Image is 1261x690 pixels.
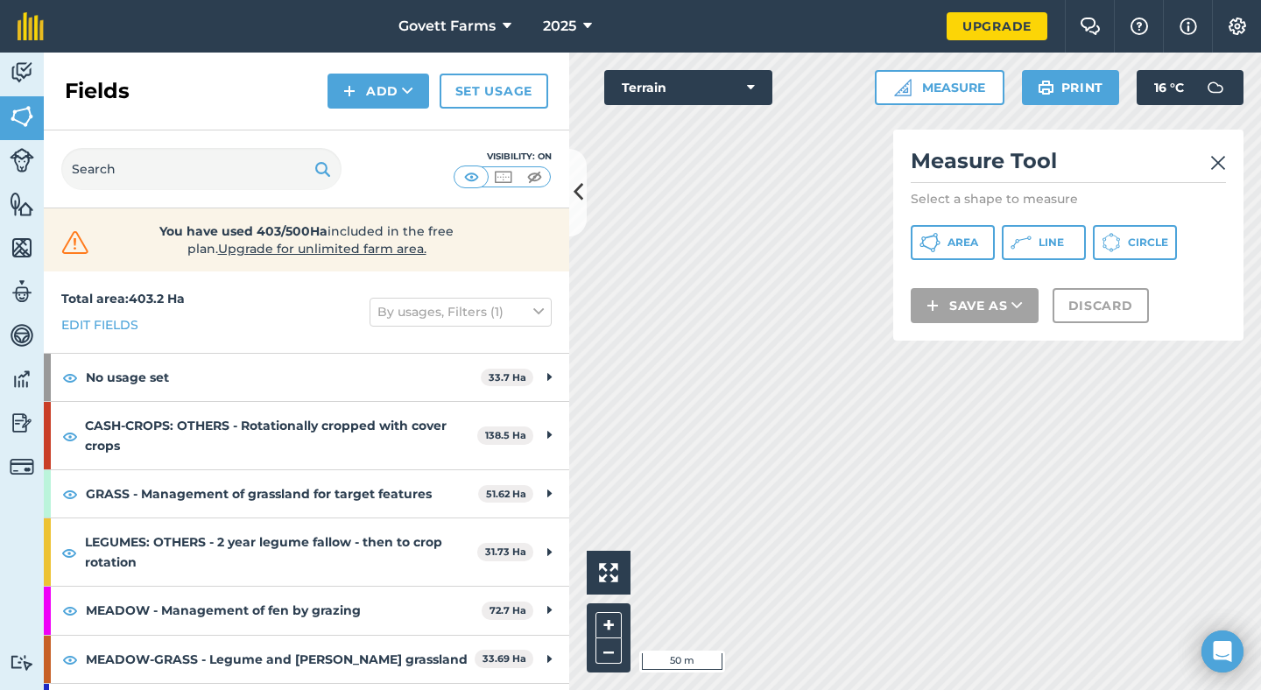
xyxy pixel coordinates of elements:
button: Circle [1093,225,1177,260]
input: Search [61,148,342,190]
button: Area [911,225,995,260]
strong: 33.7 Ha [489,371,526,384]
img: fieldmargin Logo [18,12,44,40]
img: svg+xml;base64,PHN2ZyB4bWxucz0iaHR0cDovL3d3dy53My5vcmcvMjAwMC9zdmciIHdpZHRoPSIxOCIgaGVpZ2h0PSIyNC... [62,483,78,504]
strong: CASH-CROPS: OTHERS - Rotationally cropped with cover crops [85,402,477,469]
span: Govett Farms [398,16,496,37]
a: Upgrade [947,12,1047,40]
button: Line [1002,225,1086,260]
strong: 138.5 Ha [485,429,526,441]
strong: MEADOW - Management of fen by grazing [86,587,482,634]
img: svg+xml;base64,PHN2ZyB4bWxucz0iaHR0cDovL3d3dy53My5vcmcvMjAwMC9zdmciIHdpZHRoPSIxNyIgaGVpZ2h0PSIxNy... [1180,16,1197,37]
img: svg+xml;base64,PD94bWwgdmVyc2lvbj0iMS4wIiBlbmNvZGluZz0idXRmLTgiPz4KPCEtLSBHZW5lcmF0b3I6IEFkb2JlIE... [10,654,34,671]
img: svg+xml;base64,PHN2ZyB4bWxucz0iaHR0cDovL3d3dy53My5vcmcvMjAwMC9zdmciIHdpZHRoPSI1MCIgaGVpZ2h0PSI0MC... [492,168,514,186]
img: svg+xml;base64,PHN2ZyB4bWxucz0iaHR0cDovL3d3dy53My5vcmcvMjAwMC9zdmciIHdpZHRoPSI1NiIgaGVpZ2h0PSI2MC... [10,191,34,217]
span: Upgrade for unlimited farm area. [218,241,426,257]
strong: GRASS - Management of grassland for target features [86,470,478,517]
h2: Fields [65,77,130,105]
div: MEADOW - Management of fen by grazing72.7 Ha [44,587,569,634]
img: svg+xml;base64,PHN2ZyB4bWxucz0iaHR0cDovL3d3dy53My5vcmcvMjAwMC9zdmciIHdpZHRoPSI1NiIgaGVpZ2h0PSI2MC... [10,235,34,261]
span: Area [948,236,978,250]
img: Ruler icon [894,79,912,96]
img: A question mark icon [1129,18,1150,35]
div: GRASS - Management of grassland for target features51.62 Ha [44,470,569,517]
img: svg+xml;base64,PD94bWwgdmVyc2lvbj0iMS4wIiBlbmNvZGluZz0idXRmLTgiPz4KPCEtLSBHZW5lcmF0b3I6IEFkb2JlIE... [10,322,34,349]
a: You have used 403/500Haincluded in the free plan.Upgrade for unlimited farm area. [58,222,555,257]
img: svg+xml;base64,PD94bWwgdmVyc2lvbj0iMS4wIiBlbmNvZGluZz0idXRmLTgiPz4KPCEtLSBHZW5lcmF0b3I6IEFkb2JlIE... [10,148,34,172]
span: Line [1039,236,1064,250]
img: svg+xml;base64,PD94bWwgdmVyc2lvbj0iMS4wIiBlbmNvZGluZz0idXRmLTgiPz4KPCEtLSBHZW5lcmF0b3I6IEFkb2JlIE... [10,278,34,305]
strong: Total area : 403.2 Ha [61,291,185,306]
button: + [595,612,622,638]
strong: No usage set [86,354,481,401]
div: CASH-CROPS: OTHERS - Rotationally cropped with cover crops138.5 Ha [44,402,569,469]
span: Circle [1128,236,1168,250]
strong: 51.62 Ha [486,488,526,500]
img: svg+xml;base64,PHN2ZyB4bWxucz0iaHR0cDovL3d3dy53My5vcmcvMjAwMC9zdmciIHdpZHRoPSI1NiIgaGVpZ2h0PSI2MC... [10,103,34,130]
div: MEADOW-GRASS - Legume and [PERSON_NAME] grassland33.69 Ha [44,636,569,683]
button: By usages, Filters (1) [370,298,552,326]
strong: You have used 403/500Ha [159,223,328,239]
img: svg+xml;base64,PHN2ZyB4bWxucz0iaHR0cDovL3d3dy53My5vcmcvMjAwMC9zdmciIHdpZHRoPSIxOCIgaGVpZ2h0PSIyNC... [61,542,77,563]
img: svg+xml;base64,PHN2ZyB4bWxucz0iaHR0cDovL3d3dy53My5vcmcvMjAwMC9zdmciIHdpZHRoPSIxNCIgaGVpZ2h0PSIyNC... [926,295,939,316]
img: svg+xml;base64,PHN2ZyB4bWxucz0iaHR0cDovL3d3dy53My5vcmcvMjAwMC9zdmciIHdpZHRoPSIzMiIgaGVpZ2h0PSIzMC... [58,229,93,256]
img: svg+xml;base64,PHN2ZyB4bWxucz0iaHR0cDovL3d3dy53My5vcmcvMjAwMC9zdmciIHdpZHRoPSIxOSIgaGVpZ2h0PSIyNC... [314,158,331,180]
img: svg+xml;base64,PHN2ZyB4bWxucz0iaHR0cDovL3d3dy53My5vcmcvMjAwMC9zdmciIHdpZHRoPSIxOCIgaGVpZ2h0PSIyNC... [62,426,78,447]
img: svg+xml;base64,PD94bWwgdmVyc2lvbj0iMS4wIiBlbmNvZGluZz0idXRmLTgiPz4KPCEtLSBHZW5lcmF0b3I6IEFkb2JlIE... [1198,70,1233,105]
img: A cog icon [1227,18,1248,35]
button: Measure [875,70,1004,105]
img: svg+xml;base64,PD94bWwgdmVyc2lvbj0iMS4wIiBlbmNvZGluZz0idXRmLTgiPz4KPCEtLSBHZW5lcmF0b3I6IEFkb2JlIE... [10,60,34,86]
button: Add [328,74,429,109]
div: LEGUMES: OTHERS - 2 year legume fallow - then to crop rotation31.73 Ha [44,518,569,586]
img: svg+xml;base64,PD94bWwgdmVyc2lvbj0iMS4wIiBlbmNvZGluZz0idXRmLTgiPz4KPCEtLSBHZW5lcmF0b3I6IEFkb2JlIE... [10,410,34,436]
span: 16 ° C [1154,70,1184,105]
div: Visibility: On [454,150,552,164]
strong: LEGUMES: OTHERS - 2 year legume fallow - then to crop rotation [85,518,477,586]
strong: MEADOW-GRASS - Legume and [PERSON_NAME] grassland [86,636,475,683]
button: Discard [1053,288,1149,323]
a: Set usage [440,74,548,109]
strong: 72.7 Ha [490,604,526,616]
button: – [595,638,622,664]
img: Two speech bubbles overlapping with the left bubble in the forefront [1080,18,1101,35]
img: svg+xml;base64,PD94bWwgdmVyc2lvbj0iMS4wIiBlbmNvZGluZz0idXRmLTgiPz4KPCEtLSBHZW5lcmF0b3I6IEFkb2JlIE... [10,366,34,392]
div: No usage set33.7 Ha [44,354,569,401]
img: svg+xml;base64,PHN2ZyB4bWxucz0iaHR0cDovL3d3dy53My5vcmcvMjAwMC9zdmciIHdpZHRoPSI1MCIgaGVpZ2h0PSI0MC... [524,168,546,186]
span: included in the free plan . [120,222,493,257]
strong: 31.73 Ha [485,546,526,558]
img: svg+xml;base64,PHN2ZyB4bWxucz0iaHR0cDovL3d3dy53My5vcmcvMjAwMC9zdmciIHdpZHRoPSIxOSIgaGVpZ2h0PSIyNC... [1038,77,1054,98]
img: svg+xml;base64,PHN2ZyB4bWxucz0iaHR0cDovL3d3dy53My5vcmcvMjAwMC9zdmciIHdpZHRoPSIxOCIgaGVpZ2h0PSIyNC... [62,649,78,670]
p: Select a shape to measure [911,190,1226,208]
button: Save as [911,288,1039,323]
img: svg+xml;base64,PHN2ZyB4bWxucz0iaHR0cDovL3d3dy53My5vcmcvMjAwMC9zdmciIHdpZHRoPSIxOCIgaGVpZ2h0PSIyNC... [62,367,78,388]
div: Open Intercom Messenger [1201,630,1243,672]
h2: Measure Tool [911,147,1226,183]
span: 2025 [543,16,576,37]
img: svg+xml;base64,PHN2ZyB4bWxucz0iaHR0cDovL3d3dy53My5vcmcvMjAwMC9zdmciIHdpZHRoPSIxNCIgaGVpZ2h0PSIyNC... [343,81,356,102]
button: Terrain [604,70,772,105]
img: svg+xml;base64,PHN2ZyB4bWxucz0iaHR0cDovL3d3dy53My5vcmcvMjAwMC9zdmciIHdpZHRoPSI1MCIgaGVpZ2h0PSI0MC... [461,168,483,186]
img: svg+xml;base64,PD94bWwgdmVyc2lvbj0iMS4wIiBlbmNvZGluZz0idXRmLTgiPz4KPCEtLSBHZW5lcmF0b3I6IEFkb2JlIE... [10,454,34,479]
a: Edit fields [61,315,138,334]
strong: 33.69 Ha [483,652,526,665]
img: svg+xml;base64,PHN2ZyB4bWxucz0iaHR0cDovL3d3dy53My5vcmcvMjAwMC9zdmciIHdpZHRoPSIyMiIgaGVpZ2h0PSIzMC... [1210,152,1226,173]
button: Print [1022,70,1120,105]
img: Four arrows, one pointing top left, one top right, one bottom right and the last bottom left [599,563,618,582]
button: 16 °C [1137,70,1243,105]
img: svg+xml;base64,PHN2ZyB4bWxucz0iaHR0cDovL3d3dy53My5vcmcvMjAwMC9zdmciIHdpZHRoPSIxOCIgaGVpZ2h0PSIyNC... [62,600,78,621]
